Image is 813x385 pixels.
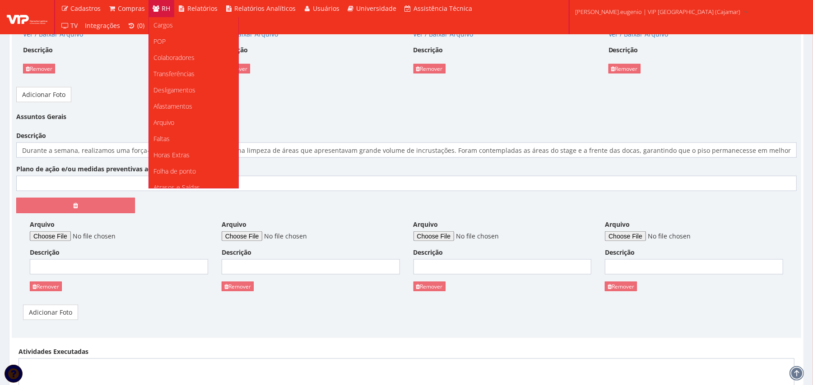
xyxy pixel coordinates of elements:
[71,4,101,13] span: Cadastros
[153,69,195,78] span: Transferências
[16,109,66,124] label: Assuntos Gerais
[118,4,145,13] span: Compras
[137,21,144,30] span: (0)
[153,167,196,175] span: Folha de ponto
[153,151,190,159] span: Horas Extras
[609,46,638,55] label: Descrição
[57,17,82,34] a: TV
[153,86,195,94] span: Desligamentos
[30,248,60,257] label: Descrição
[153,102,192,110] span: Afastamentos
[357,4,397,13] span: Universidade
[153,21,173,29] span: Cargos
[23,64,55,73] a: Remover
[149,17,238,33] a: Cargos
[149,147,238,163] a: Horas Extras
[30,282,62,291] a: Remover
[605,282,637,291] a: Remover
[222,282,254,291] a: Remover
[149,50,238,66] a: Colaboradores
[575,7,740,16] span: [PERSON_NAME].eugenio | VIP [GEOGRAPHIC_DATA] (Cajamar)
[605,248,635,257] label: Descrição
[413,46,443,55] label: Descrição
[149,163,238,179] a: Folha de ponto
[19,347,88,356] label: Atividades Executadas
[82,17,124,34] a: Integrações
[7,10,47,24] img: logo
[153,183,200,200] span: Atrasos e Saídas Antecipadas
[609,64,641,73] a: Remover
[153,53,195,62] span: Colaboradores
[149,115,238,131] a: Arquivo
[23,46,53,55] label: Descrição
[222,248,251,257] label: Descrição
[187,4,218,13] span: Relatórios
[235,4,296,13] span: Relatórios Analíticos
[413,248,443,257] label: Descrição
[413,220,438,229] label: Arquivo
[149,33,238,50] a: POP
[124,17,149,34] a: (0)
[153,37,166,46] span: POP
[16,131,46,140] label: Descrição
[222,220,246,229] label: Arquivo
[162,4,171,13] span: RH
[149,98,238,115] a: Afastamentos
[149,179,238,204] a: Atrasos e Saídas Antecipadas
[16,165,173,174] label: Plano de ação e/ou medidas preventivas adotadas
[71,21,78,30] span: TV
[313,4,339,13] span: Usuários
[153,134,170,143] span: Faltas
[16,87,71,102] a: Adicionar Foto
[413,4,472,13] span: Assistência Técnica
[23,305,78,320] a: Adicionar Foto
[149,131,238,147] a: Faltas
[30,220,55,229] label: Arquivo
[413,282,446,291] a: Remover
[85,21,121,30] span: Integrações
[149,66,238,82] a: Transferências
[149,82,238,98] a: Desligamentos
[605,220,630,229] label: Arquivo
[413,64,446,73] a: Remover
[153,118,174,127] span: Arquivo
